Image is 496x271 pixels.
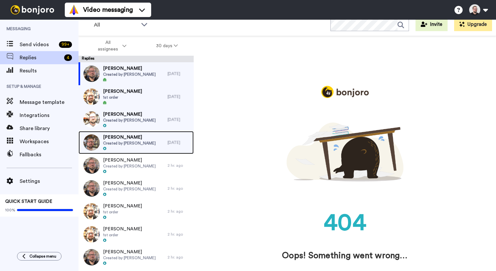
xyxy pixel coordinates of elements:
[103,249,156,255] span: [PERSON_NAME]
[103,134,156,141] span: [PERSON_NAME]
[20,177,79,185] span: Settings
[168,186,190,191] div: 2 hr. ago
[141,40,193,52] button: 30 days
[103,72,156,77] span: Created by [PERSON_NAME]
[103,209,142,215] span: 1st order
[287,105,403,199] img: 404.png
[168,140,190,145] div: [DATE]
[83,88,100,105] img: efa524da-70a9-41f2-aa42-4cb2d5cfdec7-thumb.jpg
[168,163,190,168] div: 2 hr. ago
[103,118,156,123] span: Created by [PERSON_NAME]
[83,203,100,220] img: efa524da-70a9-41f2-aa42-4cb2d5cfdec7-thumb.jpg
[20,111,79,119] span: Integrations
[20,67,79,75] span: Results
[103,255,156,261] span: Created by [PERSON_NAME]
[79,131,194,154] a: [PERSON_NAME]Created by [PERSON_NAME][DATE]
[83,66,100,82] img: 33ab509e-1088-4b8e-bef0-136f98130ee2-thumb.jpg
[20,98,79,106] span: Message template
[168,255,190,260] div: 2 hr. ago
[20,125,79,132] span: Share library
[103,111,156,118] span: [PERSON_NAME]
[94,21,138,29] span: All
[8,5,57,14] img: bj-logo-header-white.svg
[5,199,52,204] span: QUICK START GUIDE
[20,54,62,62] span: Replies
[79,246,194,269] a: [PERSON_NAME]Created by [PERSON_NAME]2 hr. ago
[79,108,194,131] a: [PERSON_NAME]Created by [PERSON_NAME][DATE]
[79,177,194,200] a: [PERSON_NAME]Created by [PERSON_NAME]2 hr. ago
[83,134,100,151] img: ddfec630-3f22-4fdd-833a-e15653e1fcd8-thumb.jpg
[103,180,156,186] span: [PERSON_NAME]
[95,39,121,52] span: All assignees
[83,249,100,265] img: 33ab509e-1088-4b8e-bef0-136f98130ee2-thumb.jpg
[321,86,369,98] img: logo_full.png
[207,250,483,262] div: Oops! Something went wrong…
[103,141,156,146] span: Created by [PERSON_NAME]
[64,54,72,61] div: 4
[79,56,194,62] div: Replies
[83,111,100,128] img: 41689fec-4445-421a-b3cf-d50069c31026-thumb.jpg
[103,95,142,100] span: 1st order
[103,203,142,209] span: [PERSON_NAME]
[103,65,156,72] span: [PERSON_NAME]
[79,85,194,108] a: [PERSON_NAME]1st order[DATE]
[20,41,56,48] span: Send videos
[59,41,72,48] div: 99 +
[103,157,156,164] span: [PERSON_NAME]
[79,62,194,85] a: [PERSON_NAME]Created by [PERSON_NAME][DATE]
[103,88,142,95] span: [PERSON_NAME]
[80,37,141,55] button: All assignees
[168,209,190,214] div: 2 hr. ago
[168,232,190,237] div: 2 hr. ago
[168,117,190,122] div: [DATE]
[69,5,79,15] img: vm-color.svg
[20,138,79,145] span: Workspaces
[79,223,194,246] a: [PERSON_NAME]1st order2 hr. ago
[29,254,56,259] span: Collapse menu
[79,154,194,177] a: [PERSON_NAME]Created by [PERSON_NAME]2 hr. ago
[207,206,483,240] div: 404
[83,180,100,197] img: 33ab509e-1088-4b8e-bef0-136f98130ee2-thumb.jpg
[103,226,142,232] span: [PERSON_NAME]
[79,200,194,223] a: [PERSON_NAME]1st order2 hr. ago
[103,186,156,192] span: Created by [PERSON_NAME]
[83,5,133,14] span: Video messaging
[168,94,190,99] div: [DATE]
[83,226,100,242] img: efa524da-70a9-41f2-aa42-4cb2d5cfdec7-thumb.jpg
[103,232,142,238] span: 1st order
[168,71,190,76] div: [DATE]
[454,18,492,31] button: Upgrade
[83,157,100,174] img: 33ab509e-1088-4b8e-bef0-136f98130ee2-thumb.jpg
[20,151,79,159] span: Fallbacks
[17,252,62,261] button: Collapse menu
[416,18,448,31] button: Invite
[5,207,15,213] span: 100%
[103,164,156,169] span: Created by [PERSON_NAME]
